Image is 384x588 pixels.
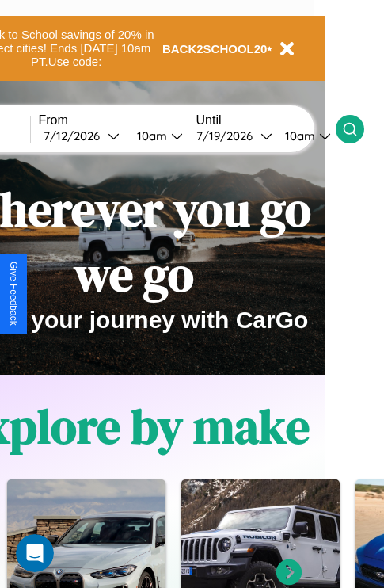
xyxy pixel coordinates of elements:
label: From [39,113,188,128]
div: 10am [277,128,319,143]
button: 7/12/2026 [39,128,124,144]
div: 7 / 12 / 2026 [44,128,108,143]
div: 10am [129,128,171,143]
button: 10am [272,128,336,144]
div: Give Feedback [8,262,19,326]
button: 10am [124,128,188,144]
div: 7 / 19 / 2026 [196,128,260,143]
label: Until [196,113,336,128]
iframe: Intercom live chat [16,534,54,572]
b: BACK2SCHOOL20 [162,42,268,55]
